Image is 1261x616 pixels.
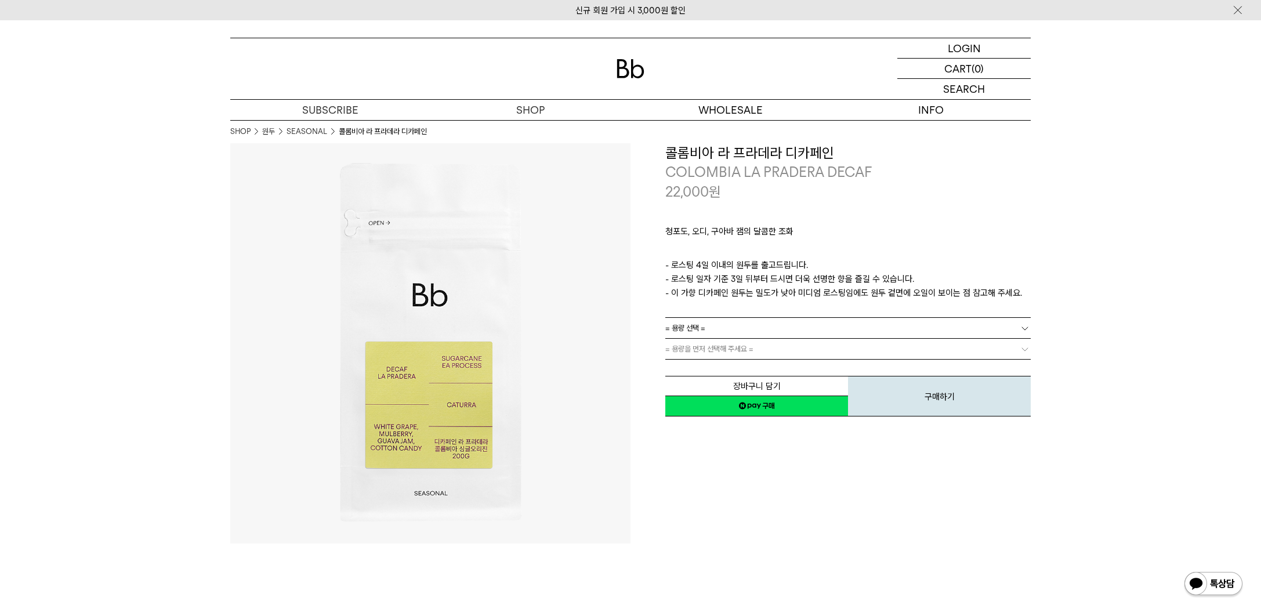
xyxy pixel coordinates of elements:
a: SHOP [430,100,630,120]
p: LOGIN [948,38,981,58]
a: 신규 회원 가입 시 3,000원 할인 [575,5,686,16]
p: COLOMBIA LA PRADERA DECAF [665,162,1031,182]
a: SHOP [230,126,251,137]
span: = 용량 선택 = [665,318,705,338]
a: 새창 [665,396,848,416]
p: 청포도, 오디, 구아바 잼의 달콤한 조화 [665,224,1031,244]
p: (0) [972,59,984,78]
h3: 콜롬비아 라 프라데라 디카페인 [665,143,1031,163]
img: 콜롬비아 라 프라데라 디카페인 [230,143,630,543]
img: 카카오톡 채널 1:1 채팅 버튼 [1183,571,1244,599]
p: 22,000 [665,182,721,202]
button: 장바구니 담기 [665,376,848,396]
button: 구매하기 [848,376,1031,416]
a: SEASONAL [287,126,327,137]
span: = 용량을 먼저 선택해 주세요 = [665,339,753,359]
p: ㅤ [665,244,1031,258]
li: 콜롬비아 라 프라데라 디카페인 [339,126,427,137]
p: CART [944,59,972,78]
p: - 로스팅 4일 이내의 원두를 출고드립니다. - 로스팅 일자 기준 3일 뒤부터 드시면 더욱 선명한 향을 즐길 수 있습니다. - 이 가향 디카페인 원두는 밀도가 낮아 미디엄 로... [665,258,1031,300]
a: SUBSCRIBE [230,100,430,120]
span: 원 [709,183,721,200]
img: 로고 [617,59,644,78]
p: WHOLESALE [630,100,831,120]
a: CART (0) [897,59,1031,79]
a: LOGIN [897,38,1031,59]
a: 원두 [262,126,275,137]
p: SEARCH [943,79,985,99]
p: INFO [831,100,1031,120]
